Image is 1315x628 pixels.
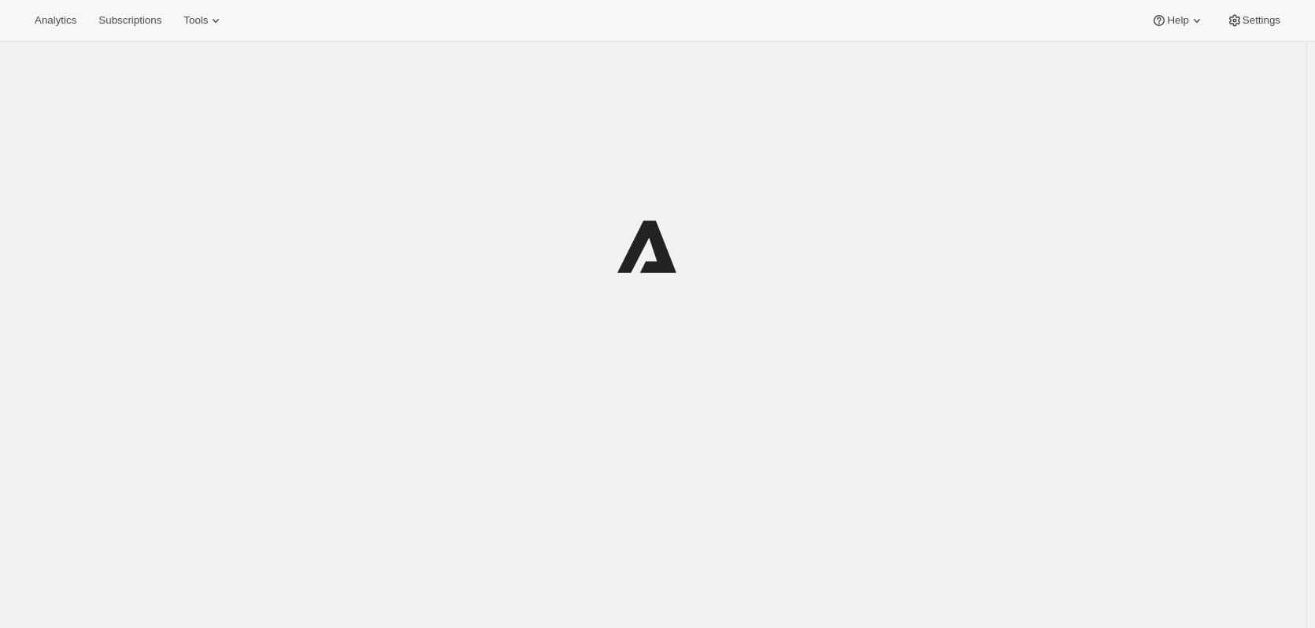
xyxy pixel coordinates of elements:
[183,14,208,27] span: Tools
[1243,14,1280,27] span: Settings
[174,9,233,31] button: Tools
[89,9,171,31] button: Subscriptions
[35,14,76,27] span: Analytics
[1142,9,1213,31] button: Help
[98,14,161,27] span: Subscriptions
[1217,9,1290,31] button: Settings
[1167,14,1188,27] span: Help
[25,9,86,31] button: Analytics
